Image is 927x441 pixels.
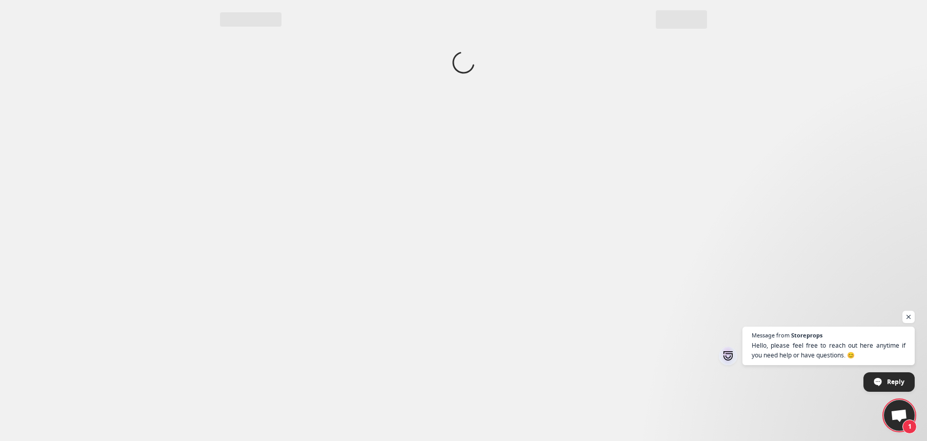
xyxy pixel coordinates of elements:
[887,373,904,391] span: Reply
[791,332,822,338] span: Storeprops
[902,419,917,434] span: 1
[752,340,905,360] span: Hello, please feel free to reach out here anytime if you need help or have questions. 😊
[884,400,915,431] div: Open chat
[752,332,790,338] span: Message from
